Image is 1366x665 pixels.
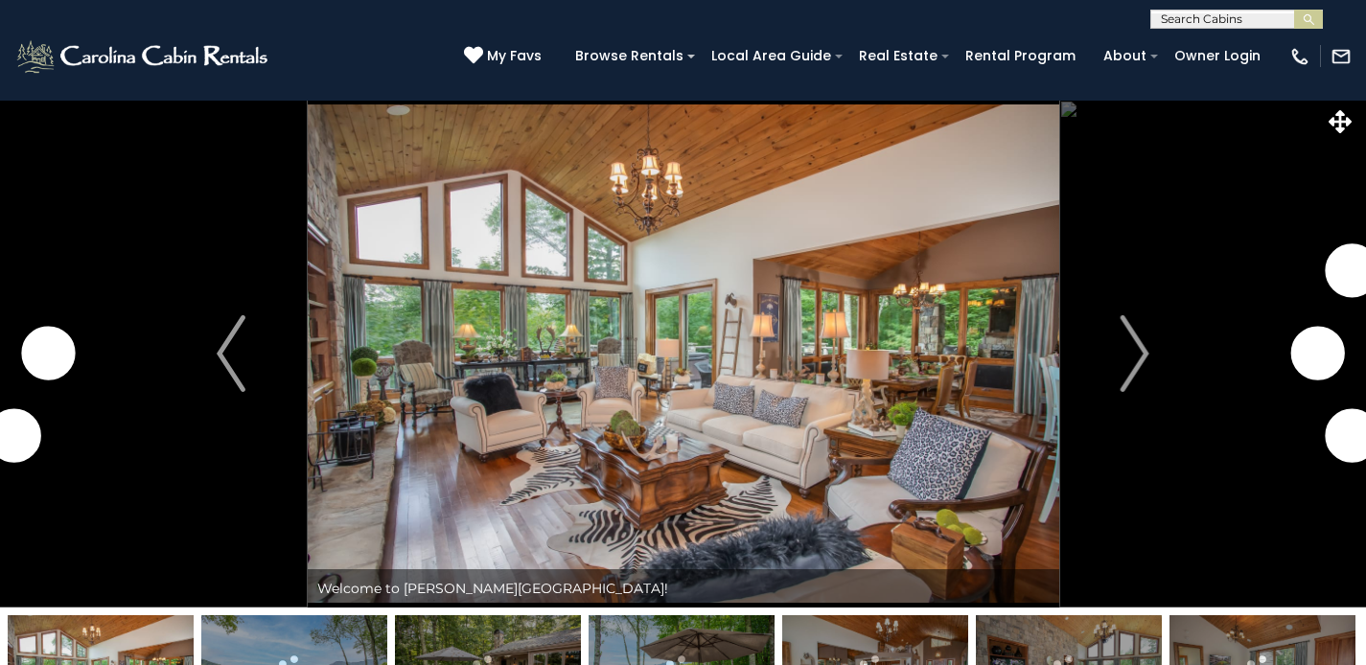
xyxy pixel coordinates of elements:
img: mail-regular-white.png [1331,46,1352,67]
a: Browse Rentals [566,41,693,71]
a: About [1094,41,1156,71]
img: arrow [1121,315,1149,392]
button: Previous [155,100,308,608]
button: Next [1058,100,1211,608]
img: phone-regular-white.png [1289,46,1310,67]
a: Real Estate [849,41,947,71]
span: My Favs [487,46,542,66]
div: Welcome to [PERSON_NAME][GEOGRAPHIC_DATA]! [308,569,1059,608]
a: Local Area Guide [702,41,841,71]
a: Owner Login [1165,41,1270,71]
a: Rental Program [956,41,1085,71]
img: White-1-2.png [14,37,273,76]
img: arrow [217,315,245,392]
a: My Favs [464,46,546,67]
